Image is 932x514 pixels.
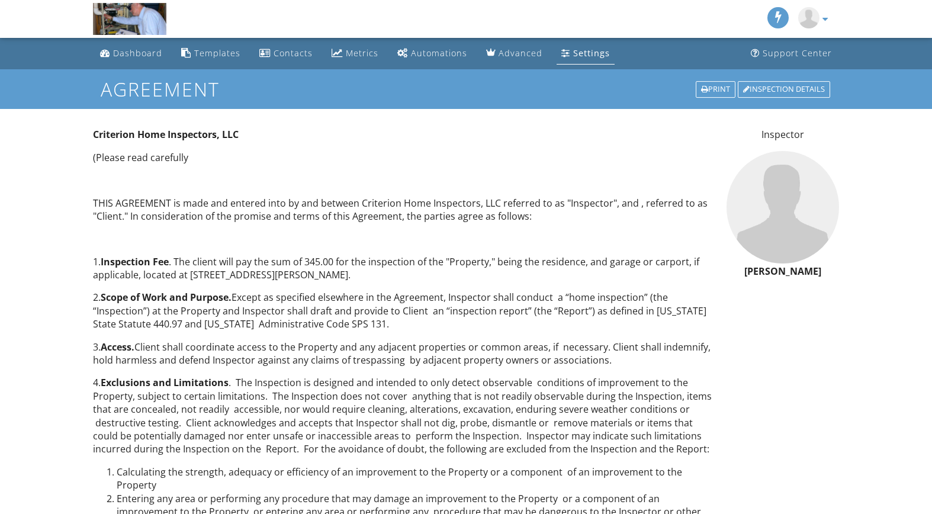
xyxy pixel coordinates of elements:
[727,266,839,277] h6: [PERSON_NAME]
[93,340,712,367] p: 3. Client shall coordinate access to the Property and any adjacent properties or common areas, if...
[101,340,134,354] strong: Access.
[411,47,467,59] div: Automations
[393,43,472,65] a: Automations (Basic)
[93,376,712,455] p: 4. . The Inspection is designed and intended to only detect observable conditions of improvement ...
[695,80,737,99] a: Print
[746,43,837,65] a: Support Center
[93,197,712,223] p: THIS AGREEMENT is made and entered into by and between Criterion Home Inspectors, LLC referred to...
[737,80,831,99] a: Inspection Details
[101,255,169,268] strong: Inspection Fee
[346,47,378,59] div: Metrics
[93,3,166,35] img: Criterion Home Inspectors, LLC
[763,47,832,59] div: Support Center
[573,47,610,59] div: Settings
[113,47,162,59] div: Dashboard
[738,81,830,98] div: Inspection Details
[101,376,229,389] strong: Exclusions and Limitations
[274,47,313,59] div: Contacts
[93,291,712,330] p: 2. Except as specified elsewhere in the Agreement, Inspector shall conduct a “home inspection” (t...
[327,43,383,65] a: Metrics
[93,151,712,164] p: (Please read carefully
[194,47,240,59] div: Templates
[481,43,547,65] a: Advanced
[117,465,712,492] li: Calculating the strength, adequacy or efficiency of an improvement to the Property or a component...
[93,255,712,282] p: 1. . The client will pay the sum of 345.00 for the inspection of the "Property," being the reside...
[255,43,317,65] a: Contacts
[727,151,839,264] img: default-user-f0147aede5fd5fa78ca7ade42f37bd4542148d508eef1c3d3ea960f66861d68b.jpg
[93,128,239,141] strong: Criterion Home Inspectors, LLC
[696,81,735,98] div: Print
[101,291,232,304] strong: Scope of Work and Purpose.
[176,43,245,65] a: Templates
[499,47,542,59] div: Advanced
[727,128,839,141] p: Inspector
[95,43,167,65] a: Dashboard
[798,7,819,28] img: default-user-f0147aede5fd5fa78ca7ade42f37bd4542148d508eef1c3d3ea960f66861d68b.jpg
[101,79,831,99] h1: Agreement
[557,43,615,65] a: Settings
